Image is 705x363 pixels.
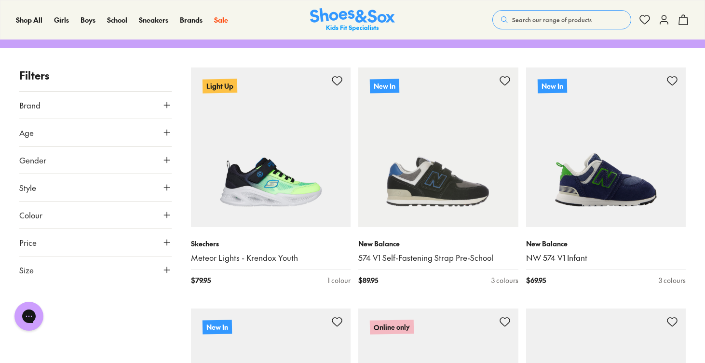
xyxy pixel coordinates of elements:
[19,237,37,248] span: Price
[370,79,399,93] p: New In
[191,67,351,228] a: Light Up
[202,79,237,93] p: Light Up
[107,15,127,25] a: School
[358,275,378,285] span: $ 89.95
[526,67,686,228] a: New In
[491,275,518,285] div: 3 colours
[526,239,686,249] p: New Balance
[19,264,34,276] span: Size
[659,275,686,285] div: 3 colours
[202,320,231,335] p: New In
[327,275,351,285] div: 1 colour
[19,92,172,119] button: Brand
[358,67,518,228] a: New In
[310,8,395,32] a: Shoes & Sox
[10,298,48,334] iframe: Gorgias live chat messenger
[19,127,34,138] span: Age
[358,239,518,249] p: New Balance
[180,15,203,25] a: Brands
[19,182,36,193] span: Style
[19,67,172,83] p: Filters
[19,99,41,111] span: Brand
[358,253,518,263] a: 574 V1 Self-Fastening Strap Pre-School
[19,202,172,229] button: Colour
[19,256,172,283] button: Size
[492,10,631,29] button: Search our range of products
[81,15,95,25] a: Boys
[54,15,69,25] a: Girls
[191,253,351,263] a: Meteor Lights - Krendox Youth
[19,174,172,201] button: Style
[310,8,395,32] img: SNS_Logo_Responsive.svg
[191,239,351,249] p: Skechers
[19,119,172,146] button: Age
[16,15,42,25] a: Shop All
[139,15,168,25] a: Sneakers
[214,15,228,25] a: Sale
[526,253,686,263] a: NW 574 V1 Infant
[19,209,42,221] span: Colour
[512,15,592,24] span: Search our range of products
[19,229,172,256] button: Price
[19,154,46,166] span: Gender
[526,275,546,285] span: $ 69.95
[537,79,567,93] p: New In
[370,320,414,335] p: Online only
[191,275,211,285] span: $ 79.95
[19,147,172,174] button: Gender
